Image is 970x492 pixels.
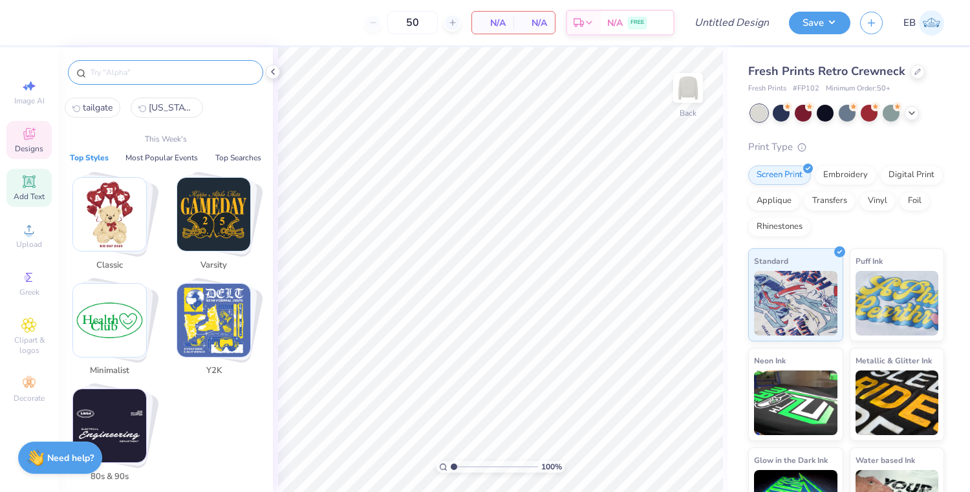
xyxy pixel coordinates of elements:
[65,98,120,118] button: tailgate0
[856,453,915,467] span: Water based Ink
[680,107,696,119] div: Back
[630,18,644,27] span: FREE
[748,217,811,237] div: Rhinestones
[177,284,250,357] img: Y2K
[903,16,916,30] span: EB
[900,191,930,211] div: Foil
[856,370,939,435] img: Metallic & Glitter Ink
[149,102,195,114] span: [US_STATE]
[15,144,43,154] span: Designs
[607,16,623,30] span: N/A
[16,239,42,250] span: Upload
[89,259,131,272] span: Classic
[826,83,890,94] span: Minimum Order: 50 +
[122,151,202,164] button: Most Popular Events
[193,259,235,272] span: Varsity
[789,12,850,34] button: Save
[748,140,944,155] div: Print Type
[856,271,939,336] img: Puff Ink
[521,16,547,30] span: N/A
[748,191,800,211] div: Applique
[89,66,255,79] input: Try "Alpha"
[804,191,856,211] div: Transfers
[65,283,162,383] button: Stack Card Button Minimalist
[856,354,932,367] span: Metallic & Glitter Ink
[480,16,506,30] span: N/A
[754,453,828,467] span: Glow in the Dark Ink
[193,365,235,378] span: Y2K
[47,452,94,464] strong: Need help?
[919,10,944,36] img: Emily Breit
[169,177,266,277] button: Stack Card Button Varsity
[859,191,896,211] div: Vinyl
[880,166,943,185] div: Digital Print
[169,283,266,383] button: Stack Card Button Y2K
[815,166,876,185] div: Embroidery
[754,271,837,336] img: Standard
[65,177,162,277] button: Stack Card Button Classic
[748,63,905,79] span: Fresh Prints Retro Crewneck
[793,83,819,94] span: # FP102
[754,254,788,268] span: Standard
[387,11,438,34] input: – –
[14,393,45,403] span: Decorate
[177,178,250,251] img: Varsity
[89,365,131,378] span: Minimalist
[675,75,701,101] img: Back
[754,354,786,367] span: Neon Ink
[754,370,837,435] img: Neon Ink
[73,284,146,357] img: Minimalist
[211,151,265,164] button: Top Searches
[83,102,113,114] span: tailgate
[748,166,811,185] div: Screen Print
[6,335,52,356] span: Clipart & logos
[145,133,187,145] p: This Week's
[748,83,786,94] span: Fresh Prints
[684,10,779,36] input: Untitled Design
[14,191,45,202] span: Add Text
[14,96,45,106] span: Image AI
[541,461,562,473] span: 100 %
[73,389,146,462] img: 80s & 90s
[903,10,944,36] a: EB
[89,471,131,484] span: 80s & 90s
[19,287,39,297] span: Greek
[66,151,113,164] button: Top Styles
[856,254,883,268] span: Puff Ink
[73,178,146,251] img: Classic
[65,389,162,488] button: Stack Card Button 80s & 90s
[131,98,203,118] button: south carolina1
